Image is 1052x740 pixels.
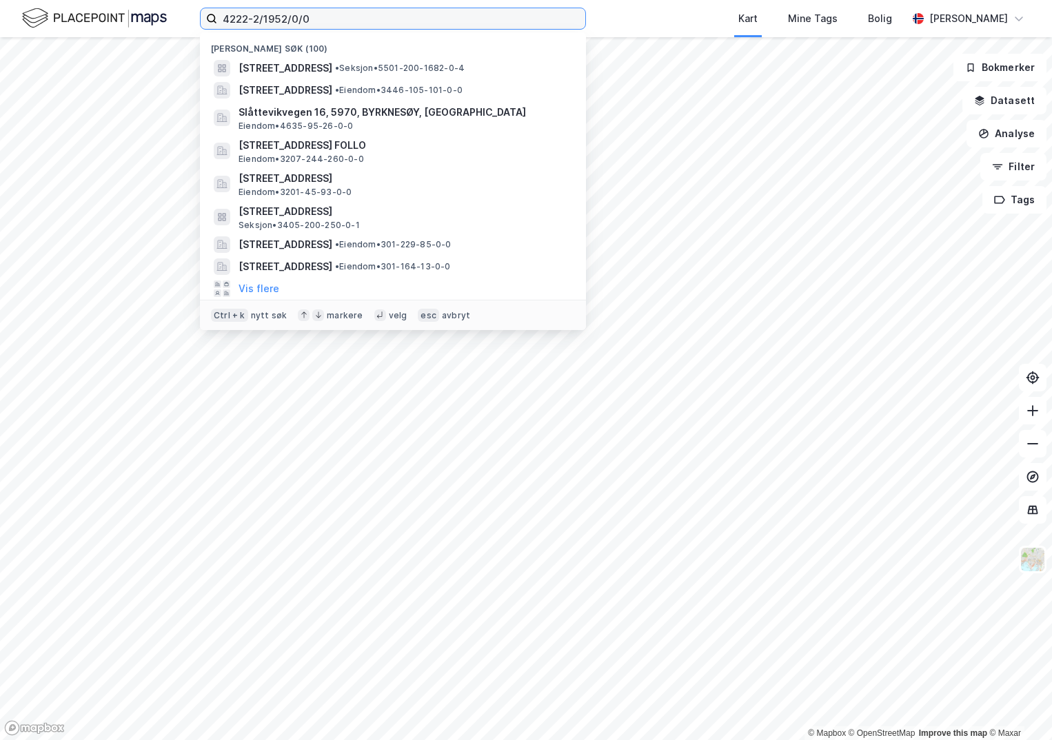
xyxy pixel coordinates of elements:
[239,236,332,253] span: [STREET_ADDRESS]
[868,10,892,27] div: Bolig
[1020,546,1046,573] img: Z
[239,187,352,198] span: Eiendom • 3201-45-93-0-0
[239,154,364,165] span: Eiendom • 3207-244-260-0-0
[738,10,758,27] div: Kart
[239,258,332,275] span: [STREET_ADDRESS]
[211,309,248,322] div: Ctrl + k
[442,310,470,321] div: avbryt
[251,310,287,321] div: nytt søk
[929,10,1008,27] div: [PERSON_NAME]
[239,60,332,76] span: [STREET_ADDRESS]
[418,309,439,322] div: esc
[919,728,987,738] a: Improve this map
[239,220,360,231] span: Seksjon • 3405-200-250-0-1
[239,137,569,154] span: [STREET_ADDRESS] FOLLO
[962,87,1046,114] button: Datasett
[335,261,339,271] span: •
[849,728,916,738] a: OpenStreetMap
[4,720,65,736] a: Mapbox homepage
[980,153,1046,181] button: Filter
[22,6,167,30] img: logo.f888ab2527a4732fd821a326f86c7f29.svg
[239,104,569,121] span: Slåttevikvegen 16, 5970, BYRKNESØY, [GEOGRAPHIC_DATA]
[788,10,838,27] div: Mine Tags
[239,280,279,297] button: Vis flere
[953,54,1046,81] button: Bokmerker
[967,120,1046,147] button: Analyse
[808,728,846,738] a: Mapbox
[335,261,451,272] span: Eiendom • 301-164-13-0-0
[239,203,569,220] span: [STREET_ADDRESS]
[335,63,465,74] span: Seksjon • 5501-200-1682-0-4
[335,63,339,73] span: •
[239,121,353,132] span: Eiendom • 4635-95-26-0-0
[335,239,452,250] span: Eiendom • 301-229-85-0-0
[200,32,586,57] div: [PERSON_NAME] søk (100)
[983,674,1052,740] iframe: Chat Widget
[239,82,332,99] span: [STREET_ADDRESS]
[982,186,1046,214] button: Tags
[335,85,463,96] span: Eiendom • 3446-105-101-0-0
[327,310,363,321] div: markere
[217,8,585,29] input: Søk på adresse, matrikkel, gårdeiere, leietakere eller personer
[335,239,339,249] span: •
[335,85,339,95] span: •
[239,170,569,187] span: [STREET_ADDRESS]
[389,310,407,321] div: velg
